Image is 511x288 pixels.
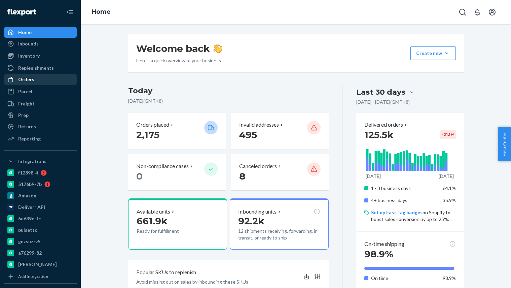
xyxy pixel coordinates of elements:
a: Prep [4,110,77,121]
p: 1 - 3 business days [371,185,437,192]
a: pulsetto [4,225,77,235]
a: f12898-4 [4,167,77,178]
p: 4+ business days [371,197,437,204]
div: gnzsuz-v5 [18,238,40,245]
h1: Welcome back [136,42,222,55]
p: 12 shipments receiving, forwarding, in transit, or ready to ship [238,228,320,241]
a: Freight [4,98,77,109]
div: Add Integration [18,274,48,279]
div: Parcel [18,88,32,95]
p: On-time shipping [364,240,404,248]
button: Open Search Box [456,5,469,19]
a: Orders [4,74,77,85]
span: 35.9% [443,197,456,203]
button: Close Navigation [63,5,77,19]
p: Ready for fulfillment [137,228,199,234]
span: 661.9k [137,215,168,227]
div: Inventory [18,53,40,59]
p: Orders placed [136,121,169,129]
div: Freight [18,100,35,107]
div: f12898-4 [18,169,38,176]
span: 92.2k [238,215,264,227]
a: Add Integration [4,273,77,281]
div: a76299-82 [18,250,42,256]
p: Non-compliance cases [136,162,189,170]
a: Home [4,27,77,38]
button: Create new [410,46,456,60]
img: Flexport logo [7,9,36,15]
p: Inbounding units [238,208,277,216]
a: Inbounds [4,38,77,49]
div: Prep [18,112,29,119]
p: Invalid addresses [239,121,279,129]
p: [DATE] ( GMT+8 ) [128,98,329,104]
button: Orders placed 2,175 [128,113,226,149]
a: Deliverr API [4,202,77,213]
a: Returns [4,121,77,132]
div: Integrations [18,158,46,165]
button: Delivered orders [364,121,408,129]
div: Amazon [18,192,36,199]
button: Open account menu [485,5,499,19]
span: 0 [136,170,143,182]
div: Replenishments [18,65,54,71]
button: Canceled orders 8 [231,154,329,190]
a: [PERSON_NAME] [4,259,77,270]
span: 98.9% [364,248,393,260]
p: [DATE] [439,173,454,180]
p: On time [371,275,437,282]
button: Help Center [498,127,511,161]
div: 5176b9-7b [18,181,42,188]
button: Open notifications [471,5,484,19]
p: on Shopify to boost sales conversion by up to 25%. [371,209,455,223]
button: Available units661.9kReady for fulfillment [128,198,227,250]
a: gnzsuz-v5 [4,236,77,247]
ol: breadcrumbs [86,2,116,22]
p: Available units [137,208,170,216]
p: Here’s a quick overview of your business [136,57,222,64]
div: [PERSON_NAME] [18,261,57,268]
a: Home [92,8,111,15]
span: 98.9% [443,275,456,281]
p: [DATE] [366,173,381,180]
a: a76299-82 [4,248,77,258]
div: Home [18,29,32,36]
img: hand-wave emoji [213,44,222,53]
span: 2,175 [136,129,159,140]
p: [DATE] - [DATE] ( GMT+8 ) [356,99,410,105]
div: Returns [18,123,36,130]
a: Reporting [4,133,77,144]
span: 495 [239,129,257,140]
a: 6e639d-fc [4,213,77,224]
button: Inbounding units92.2k12 shipments receiving, forwarding, in transit, or ready to ship [230,198,329,250]
a: Set up Fast Tag badges [371,210,423,215]
a: Inventory [4,51,77,61]
p: Avoid missing out on sales by inbounding these SKUs [136,279,248,285]
div: pulsetto [18,227,38,233]
div: Last 30 days [356,87,405,97]
p: Popular SKUs to replenish [136,268,196,276]
button: Integrations [4,156,77,167]
div: Orders [18,76,34,83]
span: 64.1% [443,185,456,191]
div: Inbounds [18,40,39,47]
a: Amazon [4,190,77,201]
button: Invalid addresses 495 [231,113,329,149]
div: -21.1 % [440,130,456,139]
div: Deliverr API [18,204,45,211]
a: Parcel [4,86,77,97]
button: Non-compliance cases 0 [128,154,226,190]
div: Reporting [18,135,41,142]
a: 5176b9-7b [4,179,77,190]
p: Canceled orders [239,162,277,170]
span: 8 [239,170,245,182]
h3: Today [128,86,329,96]
span: 125.5k [364,129,394,140]
div: 6e639d-fc [18,215,41,222]
a: Replenishments [4,63,77,73]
